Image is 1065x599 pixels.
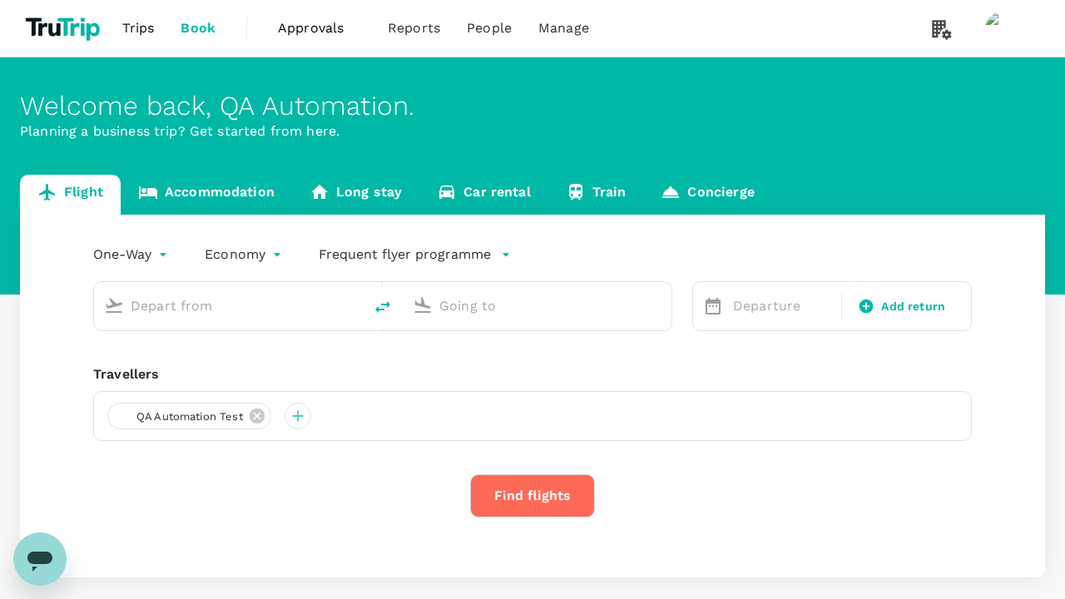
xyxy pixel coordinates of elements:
button: Frequent flyer programme [319,245,511,265]
span: Book [181,18,215,38]
img: QA Automation Test [985,12,1018,45]
input: Depart from [131,293,328,319]
div: One-Way [93,241,171,268]
div: Travellers [93,364,972,384]
img: avatar-68d6683169528.png [111,406,131,426]
a: Accommodation [121,175,292,215]
span: Reports [388,18,440,38]
p: Planning a business trip? Get started from here. [20,121,1045,141]
input: Going to [439,293,637,319]
span: Add return [881,298,945,315]
p: Frequent flyer programme [319,245,491,265]
span: QA Automation Test [126,408,253,425]
a: Car rental [419,175,548,215]
button: Find flights [470,474,595,517]
button: Open [660,304,663,307]
span: People [467,18,512,38]
div: Economy [205,241,285,268]
span: Manage [538,18,589,38]
a: Flight [20,175,121,215]
button: Open [351,304,354,307]
img: TruTrip logo [20,10,109,47]
a: Concierge [643,175,771,215]
iframe: Button to launch messaging window [13,532,67,586]
a: Long stay [292,175,419,215]
div: Welcome back , QA Automation . [20,91,1045,121]
span: Trips [122,18,155,38]
p: Departure [733,296,831,316]
span: Approvals [278,18,361,38]
div: QA Automation Test [107,403,271,429]
a: Train [548,175,644,215]
button: delete [363,287,403,327]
